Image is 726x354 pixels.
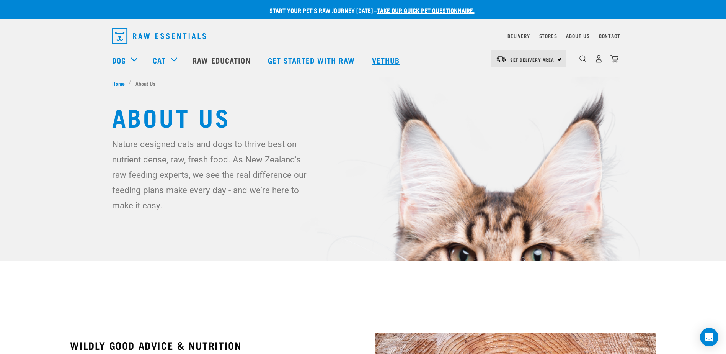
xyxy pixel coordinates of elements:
[112,79,129,87] a: Home
[112,79,614,87] nav: breadcrumbs
[112,79,125,87] span: Home
[595,55,603,63] img: user.png
[566,34,589,37] a: About Us
[510,58,555,61] span: Set Delivery Area
[70,339,351,351] h3: WILDLY GOOD ADVICE & NUTRITION
[377,8,475,12] a: take our quick pet questionnaire.
[507,34,530,37] a: Delivery
[364,45,409,75] a: Vethub
[185,45,260,75] a: Raw Education
[496,56,506,62] img: van-moving.png
[579,55,587,62] img: home-icon-1@2x.png
[539,34,557,37] a: Stores
[112,54,126,66] a: Dog
[260,45,364,75] a: Get started with Raw
[112,136,313,213] p: Nature designed cats and dogs to thrive best on nutrient dense, raw, fresh food. As New Zealand's...
[700,328,718,346] div: Open Intercom Messenger
[599,34,620,37] a: Contact
[106,25,620,47] nav: dropdown navigation
[112,28,206,44] img: Raw Essentials Logo
[610,55,618,63] img: home-icon@2x.png
[112,103,614,130] h1: About Us
[153,54,166,66] a: Cat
